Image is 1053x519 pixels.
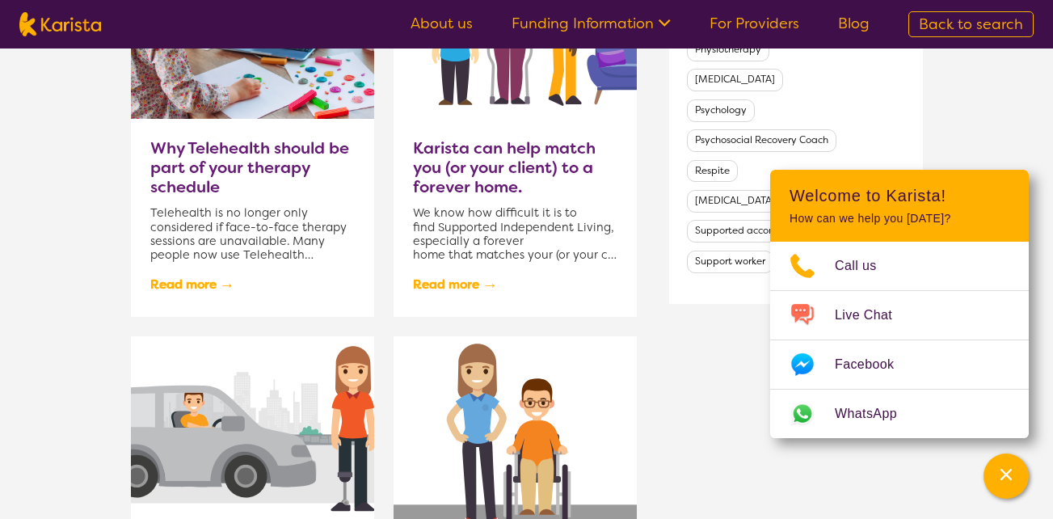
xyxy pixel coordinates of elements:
[687,69,783,91] button: Filter by Podiatry
[710,14,799,33] a: For Providers
[835,254,896,278] span: Call us
[413,206,617,262] p: We know how difficult it is to find Supported Independent Living, especially a forever home that ...
[790,186,1009,205] h2: Welcome to Karista!
[687,160,738,183] button: Filter by Respite
[835,402,916,426] span: WhatsApp
[687,99,755,122] button: Filter by Psychology
[413,138,617,196] a: Karista can help match you (or your client) to a forever home.
[835,303,912,327] span: Live Chat
[150,138,355,196] a: Why Telehealth should be part of your therapy schedule
[770,170,1029,438] div: Channel Menu
[838,14,870,33] a: Blog
[908,11,1034,37] a: Back to search
[219,271,234,298] span: →
[687,190,783,213] button: Filter by Speech therapy
[770,242,1029,438] ul: Choose channel
[984,454,1029,499] button: Channel Menu
[482,271,498,298] span: →
[687,129,836,152] button: Filter by Psychosocial Recovery Coach
[150,206,355,262] p: Telehealth is no longer only considered if face-to-face therapy sessions are unavailable. Many pe...
[413,271,498,298] a: Read more→
[19,12,101,36] img: Karista logo
[411,14,473,33] a: About us
[150,271,235,298] a: Read more→
[919,15,1023,34] span: Back to search
[687,39,769,61] button: Filter by Physiotherapy
[512,14,671,33] a: Funding Information
[687,251,773,273] button: Filter by Support worker
[687,220,831,243] button: Filter by Supported accommodation
[790,212,1009,226] p: How can we help you [DATE]?
[770,390,1029,438] a: Web link opens in a new tab.
[835,352,913,377] span: Facebook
